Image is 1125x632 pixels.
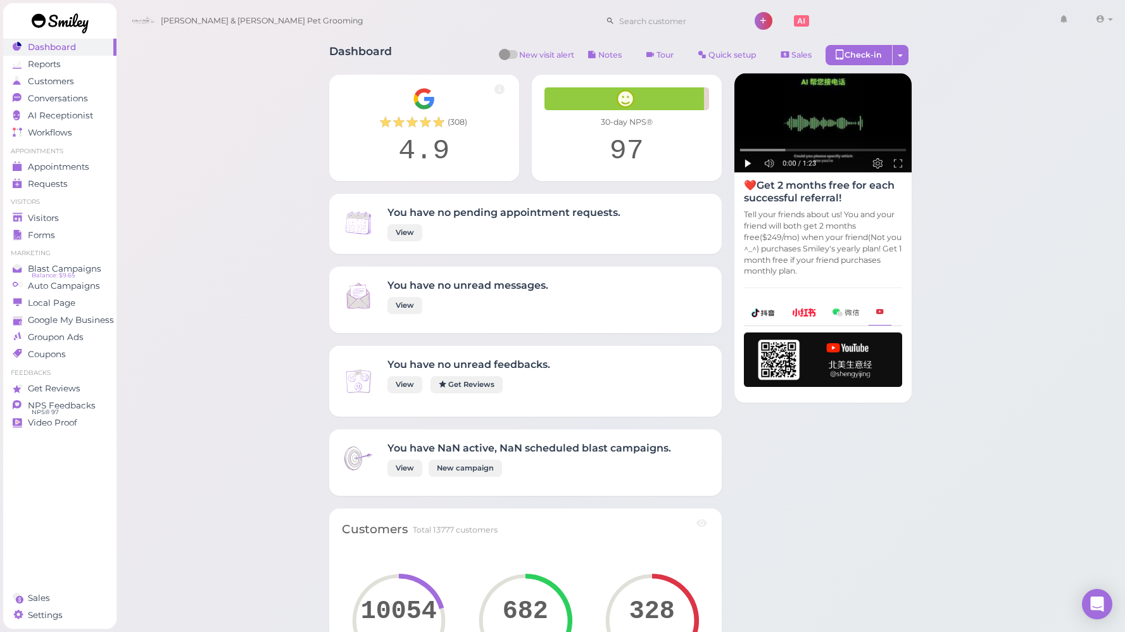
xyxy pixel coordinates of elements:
[28,213,59,224] span: Visitors
[3,329,116,346] a: Groupon Ads
[833,308,859,317] img: wechat-a99521bb4f7854bbf8f190d1356e2cdb.png
[28,383,80,394] span: Get Reviews
[28,417,77,428] span: Video Proof
[387,297,422,314] a: View
[3,277,116,294] a: Auto Campaigns
[28,42,76,53] span: Dashboard
[161,3,363,39] span: [PERSON_NAME] & [PERSON_NAME] Pet Grooming
[28,610,63,621] span: Settings
[28,298,75,308] span: Local Page
[3,249,116,258] li: Marketing
[342,279,375,312] img: Inbox
[3,124,116,141] a: Workflows
[3,227,116,244] a: Forms
[448,117,467,128] span: ( 308 )
[28,230,55,241] span: Forms
[519,49,574,68] span: New visit alert
[744,179,902,203] h4: ❤️Get 2 months free for each successful referral!
[28,59,61,70] span: Reports
[577,45,632,65] button: Notes
[3,158,116,175] a: Appointments
[28,179,68,189] span: Requests
[744,332,902,387] img: youtube-h-92280983ece59b2848f85fc261e8ffad.png
[3,90,116,107] a: Conversations
[3,607,116,624] a: Settings
[3,198,116,206] li: Visitors
[3,107,116,124] a: AI Receptionist
[387,206,620,218] h4: You have no pending appointment requests.
[28,263,101,274] span: Blast Campaigns
[387,376,422,393] a: View
[342,521,408,538] div: Customers
[342,206,375,239] img: Inbox
[3,39,116,56] a: Dashboard
[3,380,116,397] a: Get Reviews
[28,332,84,343] span: Groupon Ads
[28,161,89,172] span: Appointments
[413,87,436,110] img: Google__G__Logo-edd0e34f60d7ca4a2f4ece79cff21ae3.svg
[1082,589,1112,619] div: Open Intercom Messenger
[413,524,498,536] div: Total 13777 customers
[3,369,116,377] li: Feedbacks
[431,376,503,393] a: Get Reviews
[32,270,75,281] span: Balance: $9.65
[387,358,550,370] h4: You have no unread feedbacks.
[28,315,114,325] span: Google My Business
[3,175,116,193] a: Requests
[826,45,893,65] div: Check-in
[734,73,912,173] img: AI receptionist
[28,127,72,138] span: Workflows
[342,134,506,168] div: 4.9
[792,308,816,317] img: xhs-786d23addd57f6a2be217d5a65f4ab6b.png
[387,224,422,241] a: View
[387,442,671,454] h4: You have NaN active, NaN scheduled blast campaigns.
[688,45,767,65] a: Quick setup
[32,407,59,417] span: NPS® 97
[3,294,116,312] a: Local Page
[387,279,548,291] h4: You have no unread messages.
[329,45,392,68] h1: Dashboard
[3,56,116,73] a: Reports
[28,593,50,604] span: Sales
[3,73,116,90] a: Customers
[615,11,738,31] input: Search customer
[3,397,116,414] a: NPS Feedbacks NPS® 97
[28,281,100,291] span: Auto Campaigns
[3,590,116,607] a: Sales
[342,442,375,475] img: Inbox
[28,110,93,121] span: AI Receptionist
[3,210,116,227] a: Visitors
[28,76,74,87] span: Customers
[342,365,375,398] img: Inbox
[791,50,812,60] span: Sales
[3,260,116,277] a: Blast Campaigns Balance: $9.65
[28,349,66,360] span: Coupons
[770,45,822,65] a: Sales
[3,414,116,431] a: Video Proof
[544,117,709,128] div: 30-day NPS®
[544,134,709,168] div: 97
[387,460,422,477] a: View
[3,346,116,363] a: Coupons
[751,308,776,317] img: douyin-2727e60b7b0d5d1bbe969c21619e8014.png
[3,147,116,156] li: Appointments
[28,400,96,411] span: NPS Feedbacks
[3,312,116,329] a: Google My Business
[28,93,88,104] span: Conversations
[744,209,902,277] p: Tell your friends about us! You and your friend will both get 2 months free($249/mo) when your fr...
[429,460,502,477] a: New campaign
[636,45,684,65] a: Tour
